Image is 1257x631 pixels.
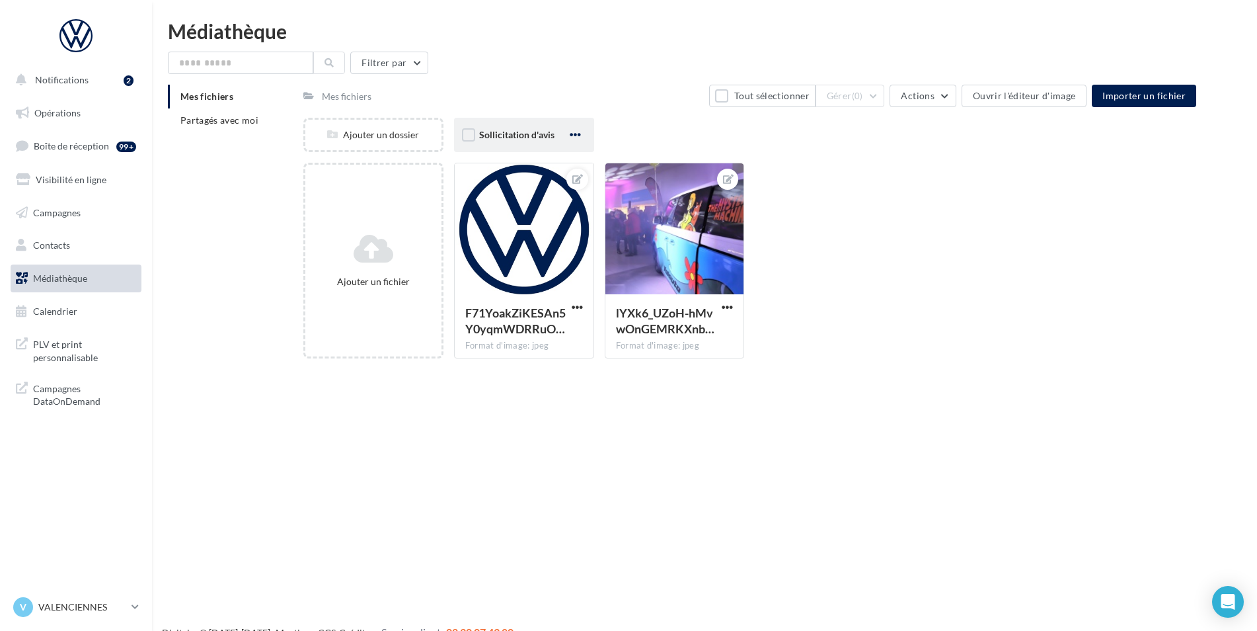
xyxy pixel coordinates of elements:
[465,340,583,352] div: Format d'image: jpeg
[20,601,26,614] span: V
[816,85,885,107] button: Gérer(0)
[116,142,136,152] div: 99+
[616,340,734,352] div: Format d'image: jpeg
[1092,85,1196,107] button: Importer un fichier
[8,132,144,160] a: Boîte de réception99+
[36,174,106,185] span: Visibilité en ligne
[11,595,141,620] a: V VALENCIENNES
[8,99,144,127] a: Opérations
[322,90,371,103] div: Mes fichiers
[38,601,126,614] p: VALENCIENNES
[124,75,133,86] div: 2
[962,85,1086,107] button: Ouvrir l'éditeur d'image
[479,129,554,140] span: Sollicitation d'avis
[33,273,87,284] span: Médiathèque
[8,166,144,194] a: Visibilité en ligne
[168,21,1241,41] div: Médiathèque
[35,74,89,85] span: Notifications
[311,275,436,288] div: Ajouter un fichier
[8,66,139,94] button: Notifications 2
[34,140,109,151] span: Boîte de réception
[180,91,233,102] span: Mes fichiers
[350,52,428,74] button: Filtrer par
[890,85,956,107] button: Actions
[305,128,441,142] div: Ajouter un dossier
[852,91,863,101] span: (0)
[8,298,144,325] a: Calendrier
[1102,90,1186,101] span: Importer un fichier
[33,306,77,317] span: Calendrier
[1212,586,1244,618] div: Open Intercom Messenger
[8,330,144,369] a: PLV et print personnalisable
[901,90,934,101] span: Actions
[33,239,70,251] span: Contacts
[465,306,566,336] span: F71YoakZiKESAn5Y0yqmWDRRuO-V2uurieXwHh3qtcwHGBO276AopeH9dJTKsIS8WZhpsgQogreEadq7iw=s0
[8,374,144,413] a: Campagnes DataOnDemand
[8,231,144,259] a: Contacts
[33,206,81,218] span: Campagnes
[8,265,144,292] a: Médiathèque
[180,114,258,126] span: Partagés avec moi
[709,85,815,107] button: Tout sélectionner
[33,335,136,364] span: PLV et print personnalisable
[33,380,136,408] span: Campagnes DataOnDemand
[616,306,714,336] span: lYXk6_UZoH-hMvwOnGEMRKXnbs_ZkJB0OOqp0GyscYInGHidrhzY1l5_tWIb_OnBgJUP_DqNTt0PwhZVJQ=s0
[34,107,81,118] span: Opérations
[8,199,144,227] a: Campagnes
